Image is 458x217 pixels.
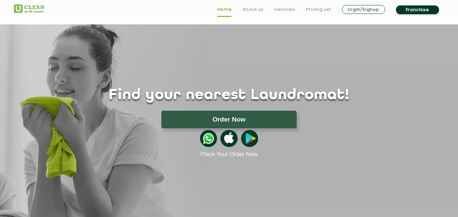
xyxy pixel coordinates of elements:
button: Order Now [161,111,297,128]
a: Home [217,5,232,14]
h1: Find your nearest Laundromat! [9,87,450,104]
a: Franchise [396,5,439,14]
a: About us [242,5,263,14]
a: Login/Signup [342,5,385,14]
img: playstoreicon.png [241,130,258,147]
img: whatsappicon.png [200,130,217,147]
a: Pricing List [306,5,331,14]
img: apple-icon.png [220,130,237,147]
a: Place Your Order Now [200,151,257,158]
a: Services [274,5,295,14]
img: UClean Laundry and Dry Cleaning [14,4,44,13]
